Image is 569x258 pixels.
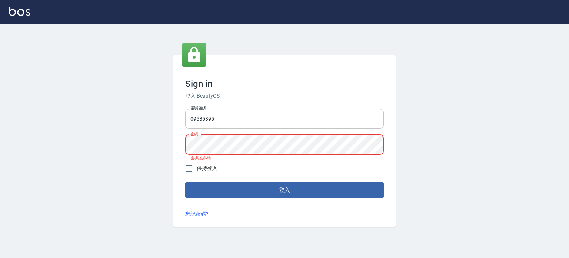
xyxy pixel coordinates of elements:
label: 密碼 [190,131,198,137]
p: 密碼為必填 [190,156,379,161]
label: 電話號碼 [190,105,206,111]
span: 保持登入 [197,164,217,172]
button: 登入 [185,182,384,198]
img: Logo [9,7,30,16]
h3: Sign in [185,79,384,89]
a: 忘記密碼? [185,210,209,218]
h6: 登入 BeautyOS [185,92,384,100]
